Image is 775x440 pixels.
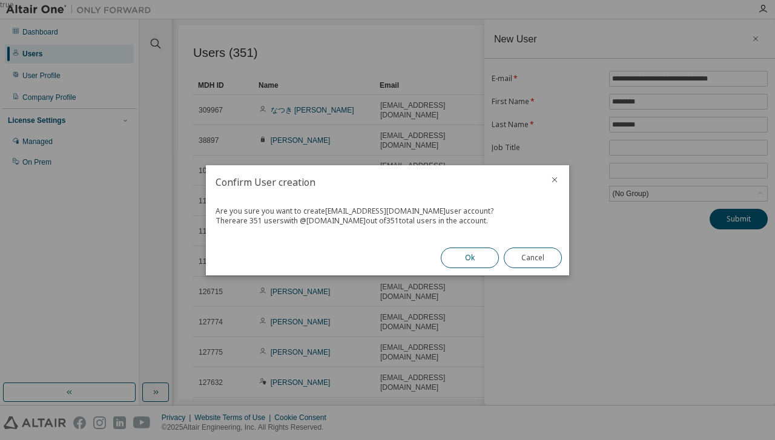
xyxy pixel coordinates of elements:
[206,165,540,199] h2: Confirm User creation
[216,216,559,226] div: There are 351 users with @ [DOMAIN_NAME] out of 351 total users in the account.
[216,206,559,216] div: Are you sure you want to create [EMAIL_ADDRESS][DOMAIN_NAME] user account?
[550,175,559,185] button: close
[441,248,499,268] button: Ok
[504,248,562,268] button: Cancel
